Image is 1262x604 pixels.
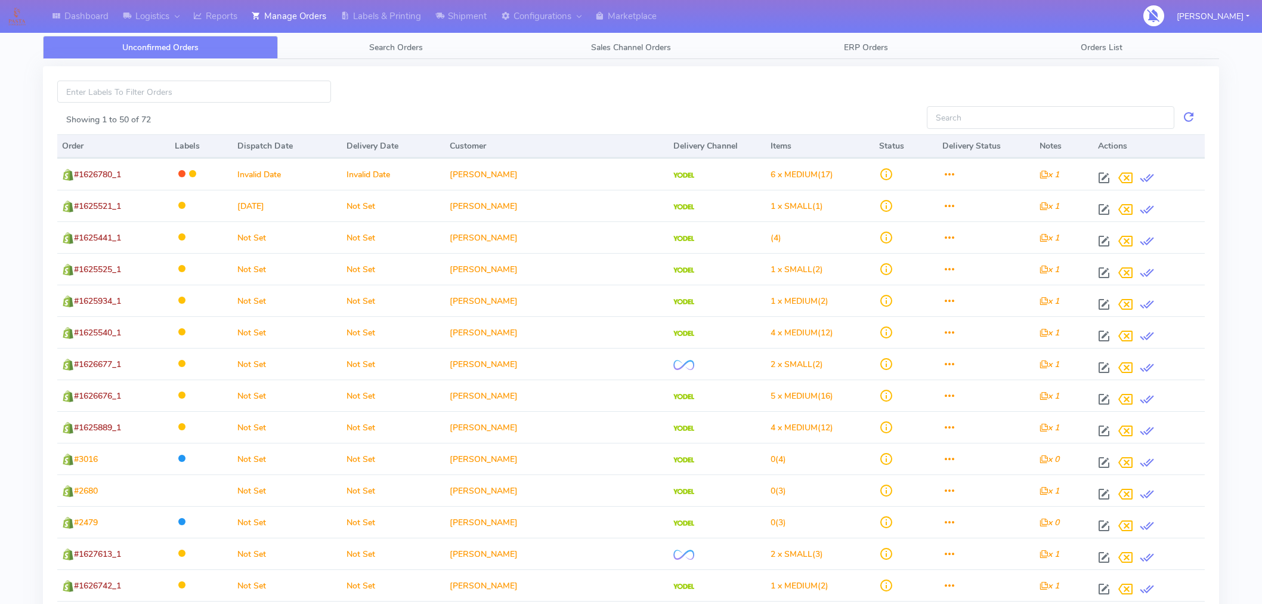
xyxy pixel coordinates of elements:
[233,411,342,443] td: Not Set
[233,134,342,158] th: Dispatch Date
[1040,485,1059,497] i: x 1
[74,295,121,307] span: #1625934_1
[342,134,446,158] th: Delivery Date
[771,454,786,465] span: (4)
[445,443,668,474] td: [PERSON_NAME]
[342,411,446,443] td: Not Set
[771,327,818,338] span: 4 x MEDIUM
[369,42,423,53] span: Search Orders
[170,134,233,158] th: Labels
[342,348,446,380] td: Not Set
[771,422,818,433] span: 4 x MEDIUM
[445,506,668,538] td: [PERSON_NAME]
[771,517,775,528] span: 0
[771,580,828,591] span: (2)
[445,316,668,348] td: [PERSON_NAME]
[771,264,812,275] span: 1 x SMALL
[1040,422,1059,433] i: x 1
[673,520,694,526] img: Yodel
[122,42,199,53] span: Unconfirmed Orders
[342,569,446,601] td: Not Set
[233,380,342,411] td: Not Set
[771,422,833,433] span: (12)
[445,134,668,158] th: Customer
[74,201,121,212] span: #1625521_1
[771,295,818,307] span: 1 x MEDIUM
[233,285,342,316] td: Not Set
[342,253,446,285] td: Not Set
[233,348,342,380] td: Not Set
[673,489,694,495] img: Yodel
[673,457,694,463] img: Yodel
[342,316,446,348] td: Not Set
[233,506,342,538] td: Not Set
[673,426,694,432] img: Yodel
[445,190,668,221] td: [PERSON_NAME]
[771,390,833,402] span: (16)
[342,380,446,411] td: Not Set
[342,221,446,253] td: Not Set
[771,169,818,180] span: 6 x MEDIUM
[938,134,1035,158] th: Delivery Status
[1040,201,1059,212] i: x 1
[342,506,446,538] td: Not Set
[74,264,121,275] span: #1625525_1
[1040,169,1059,180] i: x 1
[1040,454,1059,465] i: x 0
[1035,134,1093,158] th: Notes
[233,443,342,474] td: Not Set
[74,517,98,528] span: #2479
[771,169,833,180] span: (17)
[771,359,812,370] span: 2 x SMALL
[771,327,833,338] span: (12)
[771,548,823,560] span: (3)
[771,390,818,402] span: 5 x MEDIUM
[233,221,342,253] td: Not Set
[1040,517,1059,528] i: x 0
[844,42,888,53] span: ERP Orders
[233,253,342,285] td: Not Set
[445,474,668,506] td: [PERSON_NAME]
[342,538,446,569] td: Not Set
[43,36,1219,59] ul: Tabs
[74,232,121,244] span: #1625441_1
[673,299,694,305] img: Yodel
[1040,359,1059,370] i: x 1
[74,359,121,370] span: #1626677_1
[74,454,98,465] span: #3016
[233,158,342,190] td: Invalid Date
[771,517,786,528] span: (3)
[445,411,668,443] td: [PERSON_NAME]
[669,134,766,158] th: Delivery Channel
[74,422,121,433] span: #1625889_1
[673,550,694,560] img: OnFleet
[771,485,775,497] span: 0
[771,548,812,560] span: 2 x SMALL
[57,81,331,103] input: Enter Labels To Filter Orders
[874,134,938,158] th: Status
[57,134,170,158] th: Order
[74,390,121,402] span: #1626676_1
[233,316,342,348] td: Not Set
[673,360,694,370] img: OnFleet
[342,158,446,190] td: Invalid Date
[445,221,668,253] td: [PERSON_NAME]
[771,485,786,497] span: (3)
[766,134,875,158] th: Items
[74,169,121,180] span: #1626780_1
[771,264,823,275] span: (2)
[1040,264,1059,275] i: x 1
[445,285,668,316] td: [PERSON_NAME]
[342,190,446,221] td: Not Set
[673,331,694,337] img: Yodel
[445,380,668,411] td: [PERSON_NAME]
[445,253,668,285] td: [PERSON_NAME]
[342,285,446,316] td: Not Set
[1040,232,1059,244] i: x 1
[1040,390,1059,402] i: x 1
[1040,580,1059,591] i: x 1
[445,538,668,569] td: [PERSON_NAME]
[591,42,671,53] span: Sales Channel Orders
[74,548,121,560] span: #1627613_1
[445,348,668,380] td: [PERSON_NAME]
